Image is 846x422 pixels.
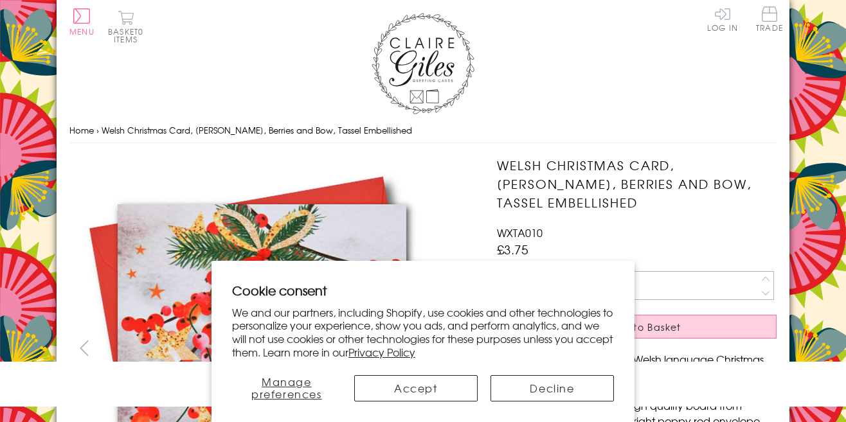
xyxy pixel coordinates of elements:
button: Manage preferences [232,375,341,401]
button: prev [69,333,98,362]
a: Log In [707,6,738,31]
span: Manage preferences [251,374,322,401]
button: Basket0 items [108,10,143,43]
span: 0 items [114,26,143,45]
span: £3.75 [497,240,528,258]
button: Accept [354,375,478,401]
span: Menu [69,26,94,37]
h2: Cookie consent [232,281,614,299]
a: Trade [756,6,783,34]
button: Decline [491,375,614,401]
p: We and our partners, including Shopify, use cookies and other technologies to personalize your ex... [232,306,614,359]
span: Welsh Christmas Card, [PERSON_NAME], Berries and Bow, Tassel Embellished [102,124,412,136]
span: Trade [756,6,783,31]
nav: breadcrumbs [69,118,777,144]
a: Home [69,124,94,136]
span: WXTA010 [497,225,543,240]
span: › [96,124,99,136]
img: Claire Giles Greetings Cards [372,13,474,114]
button: Menu [69,8,94,35]
a: Privacy Policy [348,344,415,360]
span: Add to Basket [608,321,681,333]
button: Add to Basket [497,315,777,338]
h1: Welsh Christmas Card, [PERSON_NAME], Berries and Bow, Tassel Embellished [497,156,777,211]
